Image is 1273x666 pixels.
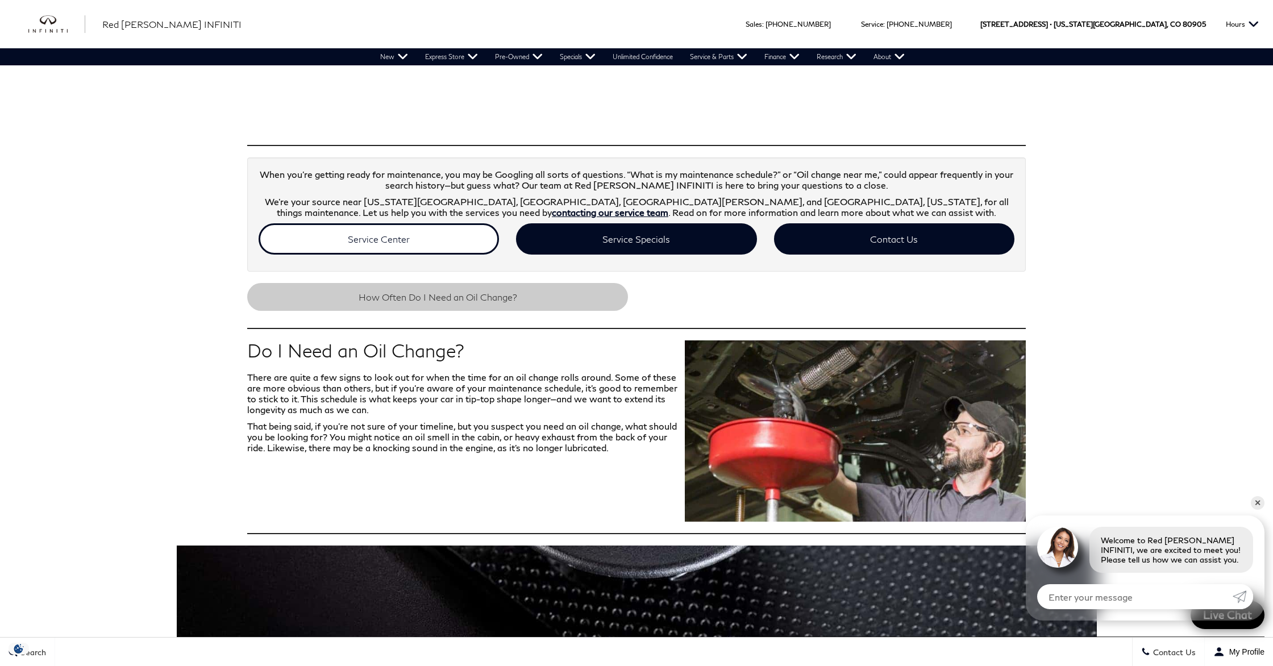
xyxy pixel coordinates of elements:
[28,15,85,34] a: infiniti
[372,48,913,65] nav: Main Navigation
[883,20,885,28] span: :
[808,48,865,65] a: Research
[766,20,831,28] a: [PHONE_NUMBER]
[1089,527,1253,573] div: Welcome to Red [PERSON_NAME] INFINITI, we are excited to meet you! Please tell us how we can assi...
[887,20,952,28] a: [PHONE_NUMBER]
[865,48,913,65] a: About
[259,196,1014,218] p: We’re your source near [US_STATE][GEOGRAPHIC_DATA], [GEOGRAPHIC_DATA], [GEOGRAPHIC_DATA][PERSON_N...
[259,169,1014,190] p: When you’re getting ready for maintenance, you may be Googling all sorts of questions. “What is m...
[6,643,32,655] section: Click to Open Cookie Consent Modal
[1233,584,1253,609] a: Submit
[247,283,628,311] a: How Often Do I Need an Oil Change?
[762,20,764,28] span: :
[861,20,883,28] span: Service
[516,223,756,255] a: Service Specials
[1037,584,1233,609] input: Enter your message
[551,48,604,65] a: Specials
[604,48,681,65] a: Unlimited Confidence
[28,15,85,34] img: INFINITI
[980,20,1206,28] a: [STREET_ADDRESS] • [US_STATE][GEOGRAPHIC_DATA], CO 80905
[372,48,417,65] a: New
[1150,647,1196,657] span: Contact Us
[6,643,32,655] img: Opt-Out Icon
[774,223,1014,255] a: Contact Us
[552,207,668,218] a: contacting our service team
[1225,647,1264,656] span: My Profile
[746,20,762,28] span: Sales
[259,223,499,255] a: Service Center
[685,340,1026,522] img: Oil Change near Me
[102,19,242,30] span: Red [PERSON_NAME] INFINITI
[247,372,1026,415] p: There are quite a few signs to look out for when the time for an oil change rolls around. Some of...
[1037,527,1078,568] img: Agent profile photo
[417,48,486,65] a: Express Store
[681,48,756,65] a: Service & Parts
[756,48,808,65] a: Finance
[1205,638,1273,666] button: Open user profile menu
[18,647,46,657] span: Search
[486,48,551,65] a: Pre-Owned
[247,421,1026,453] p: That being said, if you’re not sure of your timeline, but you suspect you need an oil change, wha...
[247,340,1026,360] h2: Do I Need an Oil Change?
[102,18,242,31] a: Red [PERSON_NAME] INFINITI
